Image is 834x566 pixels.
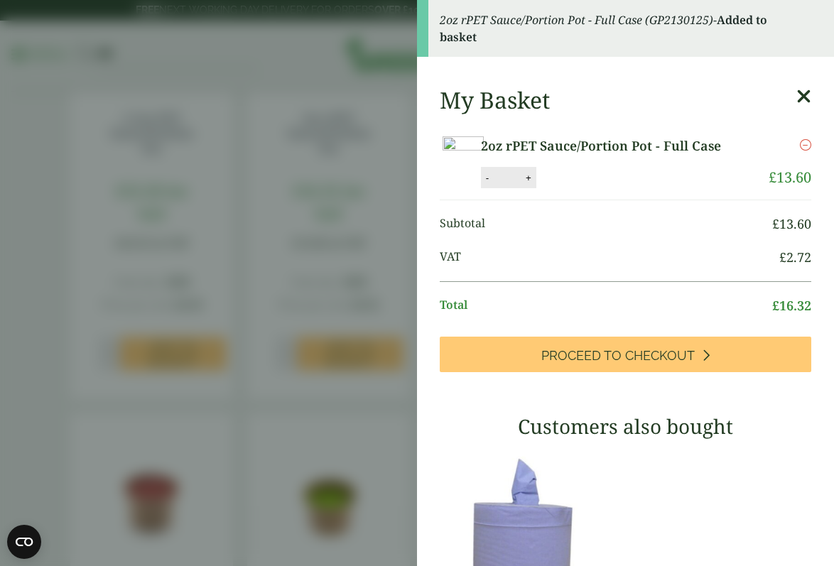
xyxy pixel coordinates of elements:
[772,297,811,314] bdi: 16.32
[440,12,713,28] em: 2oz rPET Sauce/Portion Pot - Full Case (GP2130125)
[772,215,811,232] bdi: 13.60
[779,249,811,266] bdi: 2.72
[440,337,811,372] a: Proceed to Checkout
[521,172,536,184] button: +
[779,249,786,266] span: £
[541,348,695,364] span: Proceed to Checkout
[440,415,811,439] h3: Customers also bought
[769,168,776,187] span: £
[769,168,811,187] bdi: 13.60
[482,172,493,184] button: -
[440,248,779,267] span: VAT
[440,296,772,315] span: Total
[440,87,550,114] h2: My Basket
[481,136,745,156] a: 2oz rPET Sauce/Portion Pot - Full Case
[772,215,779,232] span: £
[440,214,772,234] span: Subtotal
[800,136,811,153] a: Remove this item
[7,525,41,559] button: Open CMP widget
[772,297,779,314] span: £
